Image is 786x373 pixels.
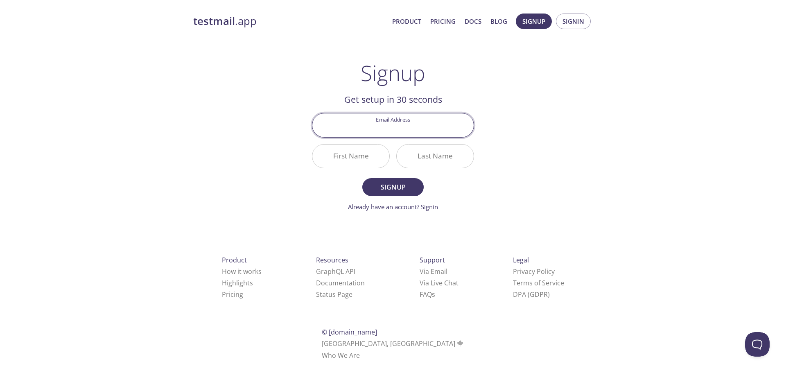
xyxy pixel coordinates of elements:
[513,267,555,276] a: Privacy Policy
[420,290,435,299] a: FAQ
[361,61,425,85] h1: Signup
[465,16,481,27] a: Docs
[522,16,545,27] span: Signup
[516,14,552,29] button: Signup
[193,14,386,28] a: testmail.app
[222,290,243,299] a: Pricing
[430,16,456,27] a: Pricing
[490,16,507,27] a: Blog
[316,267,355,276] a: GraphQL API
[316,290,352,299] a: Status Page
[562,16,584,27] span: Signin
[556,14,591,29] button: Signin
[222,278,253,287] a: Highlights
[316,255,348,264] span: Resources
[316,278,365,287] a: Documentation
[322,339,465,348] span: [GEOGRAPHIC_DATA], [GEOGRAPHIC_DATA]
[193,14,235,28] strong: testmail
[371,181,415,193] span: Signup
[420,267,447,276] a: Via Email
[513,278,564,287] a: Terms of Service
[745,332,770,357] iframe: Help Scout Beacon - Open
[222,267,262,276] a: How it works
[432,290,435,299] span: s
[348,203,438,211] a: Already have an account? Signin
[362,178,424,196] button: Signup
[420,255,445,264] span: Support
[513,290,550,299] a: DPA (GDPR)
[420,278,458,287] a: Via Live Chat
[312,93,474,106] h2: Get setup in 30 seconds
[322,328,377,337] span: © [DOMAIN_NAME]
[392,16,421,27] a: Product
[513,255,529,264] span: Legal
[222,255,247,264] span: Product
[322,351,360,360] a: Who We Are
